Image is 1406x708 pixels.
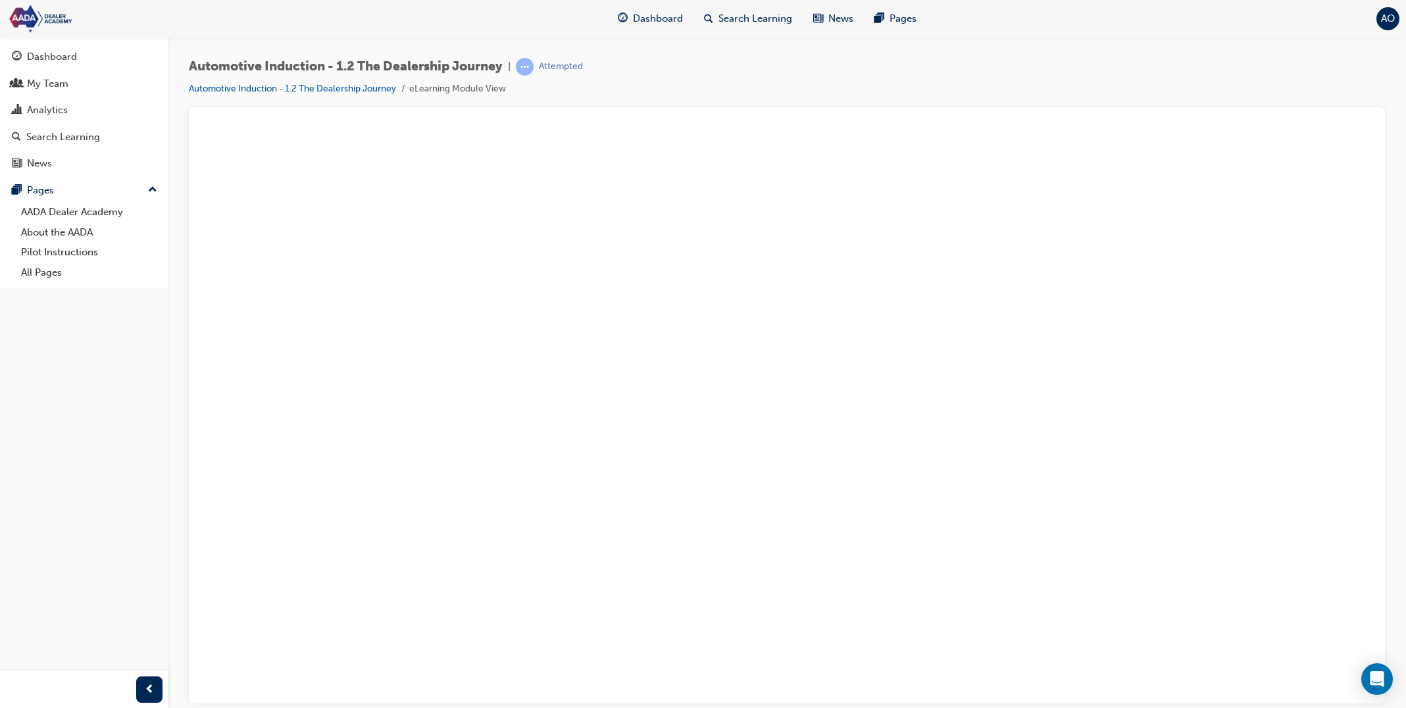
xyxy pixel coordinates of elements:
div: News [27,156,52,171]
button: AO [1376,7,1399,30]
div: Pages [27,183,54,198]
span: search-icon [704,11,713,27]
span: news-icon [813,11,823,27]
div: My Team [27,76,68,91]
span: Automotive Induction - 1.2 The Dealership Journey [189,59,503,74]
a: All Pages [16,263,163,283]
span: pages-icon [12,185,22,197]
span: Search Learning [718,11,792,26]
span: guage-icon [618,11,628,27]
span: search-icon [12,132,21,143]
div: Analytics [27,103,68,118]
span: Dashboard [633,11,683,26]
span: | [508,59,511,74]
span: learningRecordVerb_ATTEMPT-icon [516,58,534,76]
span: up-icon [148,182,157,199]
button: Pages [5,178,163,203]
span: guage-icon [12,51,22,63]
button: DashboardMy TeamAnalyticsSearch LearningNews [5,42,163,178]
a: Analytics [5,98,163,122]
span: pages-icon [874,11,884,27]
a: About the AADA [16,222,163,243]
span: prev-icon [145,682,155,698]
span: News [828,11,853,26]
div: Dashboard [27,49,77,64]
div: Open Intercom Messenger [1361,663,1393,695]
a: AADA Dealer Academy [16,202,163,222]
span: AO [1381,11,1395,26]
span: Pages [890,11,916,26]
div: Attempted [539,61,583,73]
a: search-iconSearch Learning [693,5,803,32]
a: news-iconNews [803,5,864,32]
a: pages-iconPages [864,5,927,32]
li: eLearning Module View [409,82,506,97]
a: My Team [5,72,163,96]
span: news-icon [12,158,22,170]
a: Search Learning [5,125,163,149]
a: Dashboard [5,45,163,69]
div: Search Learning [26,130,100,145]
a: News [5,151,163,176]
a: Automotive Induction - 1.2 The Dealership Journey [189,83,396,94]
a: guage-iconDashboard [607,5,693,32]
img: Trak [7,4,158,34]
a: Pilot Instructions [16,242,163,263]
span: chart-icon [12,105,22,116]
span: people-icon [12,78,22,90]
